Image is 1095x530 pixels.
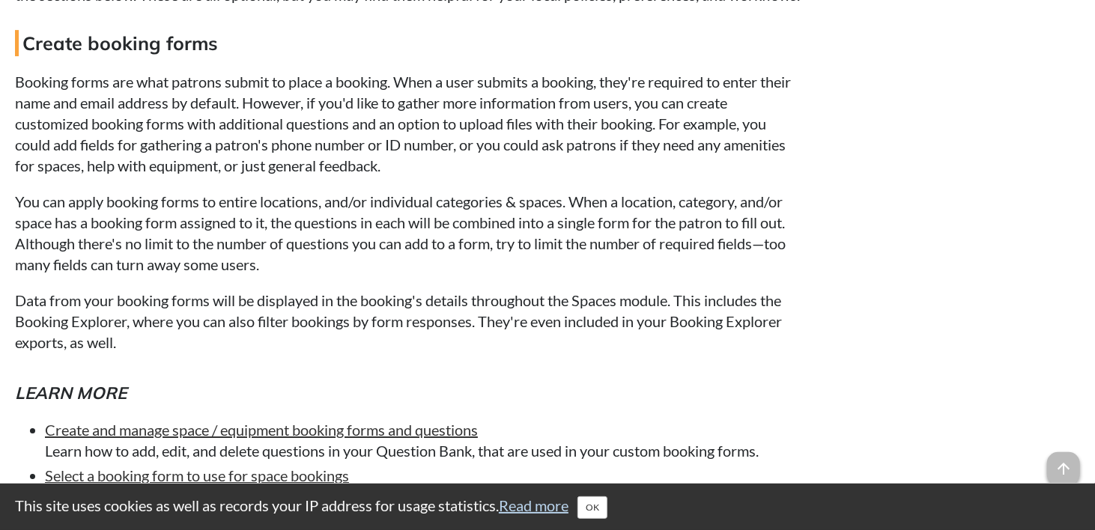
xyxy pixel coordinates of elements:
a: Create and manage space / equipment booking forms and questions [45,421,478,439]
p: You can apply booking forms to entire locations, and/or individual categories & spaces. When a lo... [15,191,803,275]
p: Booking forms are what patrons submit to place a booking. When a user submits a booking, they're ... [15,71,803,176]
span: arrow_upward [1047,452,1080,485]
a: Read more [499,496,568,514]
a: Select a booking form to use for space bookings [45,466,349,484]
p: Data from your booking forms will be displayed in the booking's details throughout the Spaces mod... [15,290,803,353]
h5: Learn more [15,381,803,405]
li: Learn how to add, edit, and delete questions in your Question Bank, that are used in your custom ... [45,419,803,461]
a: arrow_upward [1047,454,1080,472]
li: Learn how to use custom booking forms for bookings. Unique questions in a category and/or space's... [45,465,803,528]
button: Close [577,496,607,519]
h4: Create booking forms [15,30,803,56]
